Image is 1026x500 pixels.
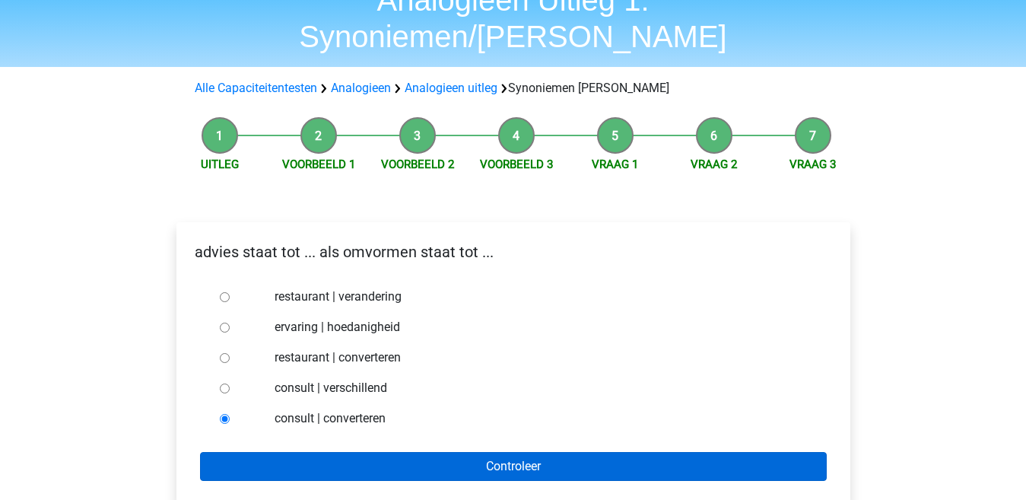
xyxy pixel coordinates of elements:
[201,158,239,171] a: Uitleg
[200,452,827,481] input: Controleer
[275,379,801,397] label: consult | verschillend
[189,240,838,263] p: advies staat tot ... als omvormen staat tot ...
[381,158,454,171] a: Voorbeeld 2
[592,158,638,171] a: Vraag 1
[480,158,553,171] a: Voorbeeld 3
[189,79,838,97] div: Synoniemen [PERSON_NAME]
[275,409,801,428] label: consult | converteren
[282,158,355,171] a: Voorbeeld 1
[195,81,317,95] a: Alle Capaciteitentesten
[691,158,737,171] a: Vraag 2
[275,349,801,367] label: restaurant | converteren
[331,81,391,95] a: Analogieen
[405,81,497,95] a: Analogieen uitleg
[275,288,801,306] label: restaurant | verandering
[789,158,836,171] a: Vraag 3
[275,318,801,336] label: ervaring | hoedanigheid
